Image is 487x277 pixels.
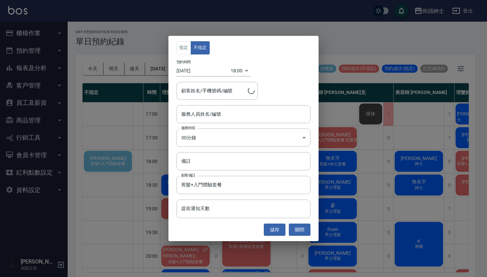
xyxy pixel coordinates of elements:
[181,125,195,131] label: 服務時長
[231,65,242,76] div: 18:00
[177,129,310,147] div: 30分鐘
[264,224,285,236] button: 儲存
[289,224,310,236] button: 關閉
[177,59,191,64] label: 預約時間
[177,41,191,54] button: 指定
[191,41,210,54] button: 不指定
[181,173,195,178] label: 顧客備註
[177,65,231,76] input: Choose date, selected date is 2025-10-08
